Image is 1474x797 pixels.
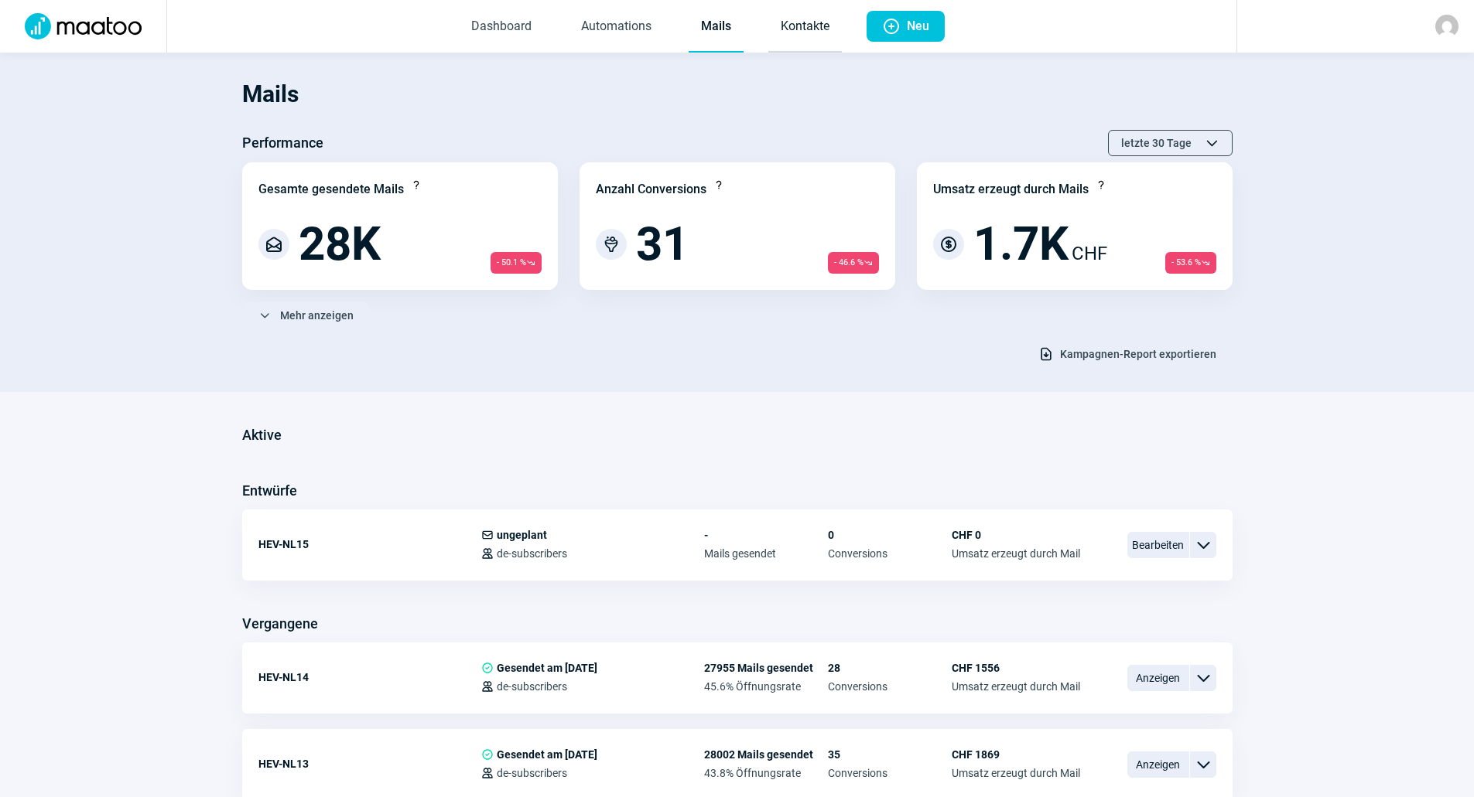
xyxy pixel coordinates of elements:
span: Conversions [828,547,952,560]
span: CHF 1869 [952,748,1080,761]
img: Logo [15,13,151,39]
span: 45.6% Öffnungsrate [704,680,828,693]
span: - 46.6 % [828,252,879,274]
span: Neu [907,11,929,42]
span: de-subscribers [497,767,567,779]
a: Dashboard [459,2,544,53]
span: 1.7K [973,221,1069,267]
span: de-subscribers [497,547,567,560]
span: Anzeigen [1127,665,1189,691]
h3: Aktive [242,423,282,448]
div: HEV-NL15 [258,529,481,560]
button: Mehr anzeigen [242,302,370,329]
span: 27955 Mails gesendet [704,662,828,674]
button: Neu [867,11,945,42]
span: Bearbeiten [1127,532,1189,558]
div: HEV-NL13 [258,748,481,779]
span: 31 [636,221,689,267]
img: avatar [1435,15,1459,38]
div: Gesamte gesendete Mails [258,180,404,199]
a: Automations [569,2,664,53]
span: CHF 1556 [952,662,1080,674]
span: letzte 30 Tage [1121,131,1192,155]
h1: Mails [242,68,1233,121]
span: Conversions [828,767,952,779]
span: Gesendet am [DATE] [497,662,597,674]
h3: Performance [242,131,323,155]
a: Kontakte [768,2,842,53]
span: - [704,529,828,541]
span: Anzeigen [1127,751,1189,778]
h3: Entwürfe [242,479,297,503]
div: HEV-NL14 [258,662,481,693]
span: Conversions [828,680,952,693]
span: Mails gesendet [704,547,828,560]
span: CHF 0 [952,529,1080,541]
span: 28002 Mails gesendet [704,748,828,761]
span: - 53.6 % [1165,252,1216,274]
span: Kampagnen-Report exportieren [1060,342,1216,366]
span: Mehr anzeigen [280,303,354,328]
span: Gesendet am [DATE] [497,748,597,761]
div: Umsatz erzeugt durch Mails [933,180,1089,199]
span: 28 [828,662,952,674]
span: de-subscribers [497,680,567,693]
h3: Vergangene [242,611,318,636]
span: 35 [828,748,952,761]
span: Umsatz erzeugt durch Mail [952,680,1080,693]
div: Anzahl Conversions [596,180,706,199]
span: CHF [1072,240,1107,267]
button: Kampagnen-Report exportieren [1022,341,1233,367]
a: Mails [689,2,744,53]
span: Umsatz erzeugt durch Mail [952,547,1080,560]
span: - 50.1 % [491,252,542,274]
span: 0 [828,529,952,541]
span: 43.8% Öffnungsrate [704,767,828,779]
span: ungeplant [497,529,547,541]
span: 28K [299,221,381,267]
span: Umsatz erzeugt durch Mail [952,767,1080,779]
